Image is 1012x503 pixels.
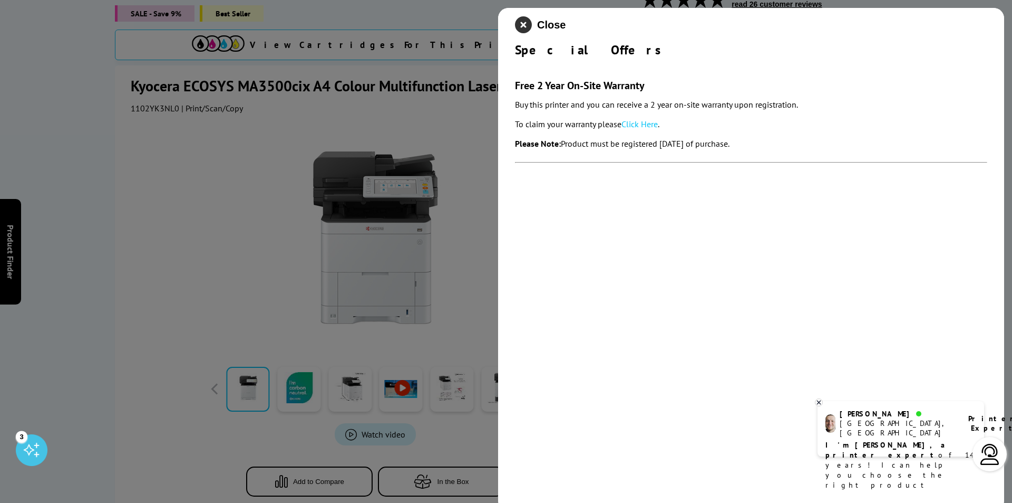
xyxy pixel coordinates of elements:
div: [GEOGRAPHIC_DATA], [GEOGRAPHIC_DATA] [840,419,955,438]
p: To claim your warranty please . [515,117,987,131]
div: 3 [16,431,27,442]
p: of 14 years! I can help you choose the right product [825,440,976,490]
p: Buy this printer and you can receive a 2 year on-site warranty upon registration. [515,98,987,112]
b: I'm [PERSON_NAME], a printer expert [825,440,948,460]
p: Product must be registered [DATE] of purchase. [515,137,987,151]
div: Special Offers [515,42,987,58]
button: close modal [515,16,566,33]
a: Click Here [621,119,658,129]
div: [PERSON_NAME] [840,409,955,419]
strong: Please Note: [515,138,561,149]
span: Close [537,19,566,31]
img: ashley-livechat.png [825,414,835,433]
img: user-headset-light.svg [979,444,1000,465]
h3: Free 2 Year On-Site Warranty [515,79,987,92]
